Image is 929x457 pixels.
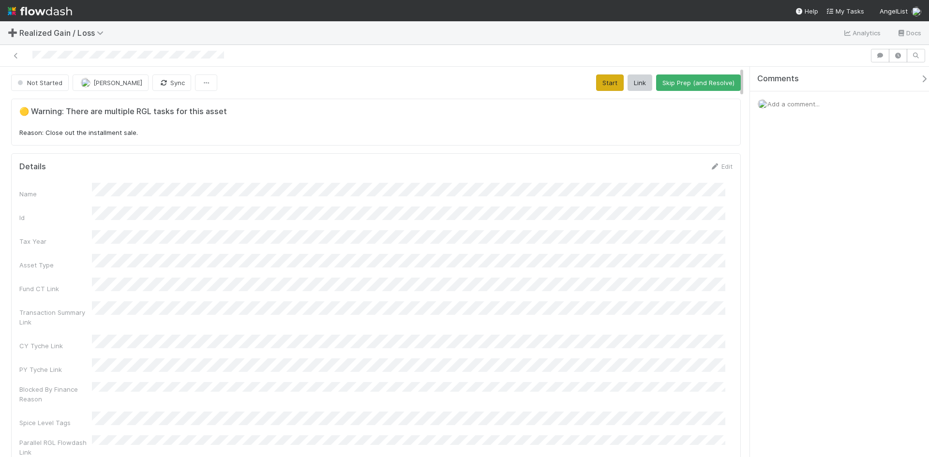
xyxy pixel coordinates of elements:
span: [PERSON_NAME] [93,79,142,87]
button: Link [628,74,652,91]
div: Parallel RGL Flowdash Link [19,438,92,457]
a: Analytics [843,27,881,39]
div: Spice Level Tags [19,418,92,428]
p: Reason: Close out the installment sale. [19,128,733,138]
div: PY Tyche Link [19,365,92,374]
span: My Tasks [826,7,864,15]
h5: 🟡 Warning: There are multiple RGL tasks for this asset [19,107,733,117]
button: [PERSON_NAME] [73,74,149,91]
span: AngelList [880,7,908,15]
div: Transaction Summary Link [19,308,92,327]
div: Name [19,189,92,199]
div: Blocked By Finance Reason [19,384,92,404]
button: Sync [152,74,191,91]
div: Tax Year [19,236,92,246]
div: Asset Type [19,260,92,270]
div: Id [19,213,92,222]
h5: Details [19,162,46,172]
span: Comments [757,74,799,84]
button: Skip Prep (and Resolve) [656,74,741,91]
a: My Tasks [826,6,864,16]
span: Realized Gain / Loss [19,28,108,38]
div: CY Tyche Link [19,341,92,351]
div: Fund CT Link [19,284,92,294]
img: avatar_e41e7ae5-e7d9-4d8d-9f56-31b0d7a2f4fd.png [758,99,767,109]
a: Edit [710,162,733,170]
span: ➕ [8,29,17,37]
a: Docs [897,27,921,39]
img: avatar_e41e7ae5-e7d9-4d8d-9f56-31b0d7a2f4fd.png [912,7,921,16]
button: Start [596,74,624,91]
div: Help [795,6,818,16]
img: avatar_e41e7ae5-e7d9-4d8d-9f56-31b0d7a2f4fd.png [81,78,90,88]
img: logo-inverted-e16ddd16eac7371096b0.svg [8,3,72,19]
span: Add a comment... [767,100,820,108]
